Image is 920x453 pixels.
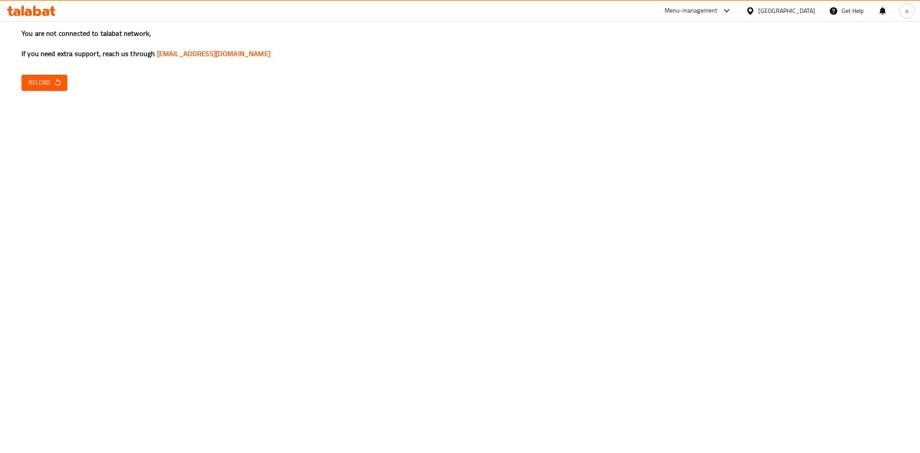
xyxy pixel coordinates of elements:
[157,47,270,60] a: [EMAIL_ADDRESS][DOMAIN_NAME]
[758,6,815,16] div: [GEOGRAPHIC_DATA]
[22,75,67,91] button: Reload
[28,77,60,88] span: Reload
[665,6,718,16] div: Menu-management
[905,6,908,16] span: o
[22,28,898,59] h3: You are not connected to talabat network, If you need extra support, reach us through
